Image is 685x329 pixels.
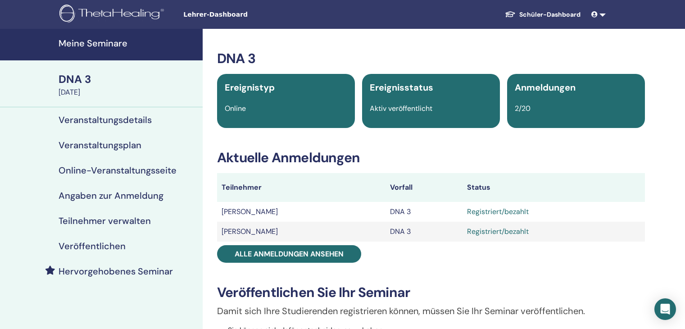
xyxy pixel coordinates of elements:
[217,50,645,67] h3: DNA 3
[59,38,197,49] h4: Meine Seminare
[217,304,645,318] p: Damit sich Ihre Studierenden registrieren können, müssen Sie Ihr Seminar veröffentlichen.
[59,72,197,87] div: DNA 3
[59,5,167,25] img: logo.png
[386,202,462,222] td: DNA 3
[654,298,676,320] div: Open Intercom Messenger
[217,173,386,202] th: Teilnehmer
[217,284,645,301] h3: Veröffentlichen Sie Ihr Seminar
[217,202,386,222] td: [PERSON_NAME]
[498,6,588,23] a: Schüler-Dashboard
[59,241,126,251] h4: Veröffentlichen
[386,173,462,202] th: Vorfall
[225,104,246,113] span: Online
[59,87,197,98] div: [DATE]
[370,104,432,113] span: Aktiv veröffentlicht
[183,10,318,19] span: Lehrer-Dashboard
[59,114,152,125] h4: Veranstaltungsdetails
[217,150,645,166] h3: Aktuelle Anmeldungen
[370,82,433,93] span: Ereignisstatus
[53,72,203,98] a: DNA 3[DATE]
[235,249,344,259] span: Alle Anmeldungen ansehen
[59,266,173,277] h4: Hervorgehobenes Seminar
[467,226,640,237] div: Registriert/bezahlt
[386,222,462,242] td: DNA 3
[59,140,141,151] h4: Veranstaltungsplan
[515,104,531,113] span: 2/20
[505,10,516,18] img: graduation-cap-white.svg
[463,173,645,202] th: Status
[59,190,163,201] h4: Angaben zur Anmeldung
[467,206,640,217] div: Registriert/bezahlt
[217,222,386,242] td: [PERSON_NAME]
[59,215,151,226] h4: Teilnehmer verwalten
[217,245,361,263] a: Alle Anmeldungen ansehen
[59,165,177,176] h4: Online-Veranstaltungsseite
[515,82,576,93] span: Anmeldungen
[225,82,275,93] span: Ereignistyp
